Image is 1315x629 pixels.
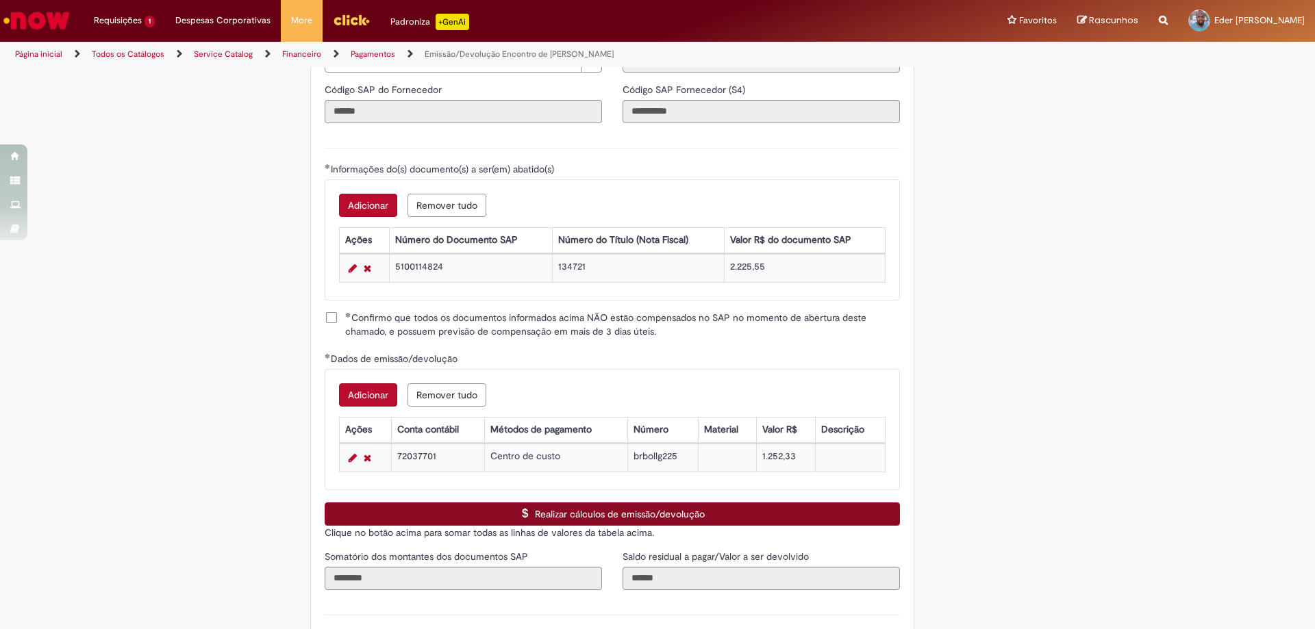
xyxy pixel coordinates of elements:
[325,526,900,539] p: Clique no botão acima para somar todas as linhas de valores da tabela acima.
[331,163,557,175] span: Informações do(s) documento(s) a ser(em) abatido(s)
[345,450,360,466] a: Editar Linha 1
[757,417,816,442] th: Valor R$
[145,16,155,27] span: 1
[724,227,885,253] th: Valor R$ do documento SAP
[325,567,602,590] input: Somatório dos montantes dos documentos SAP
[94,14,142,27] span: Requisições
[325,550,531,563] span: Somente leitura - Somatório dos montantes dos documentos SAP
[194,49,253,60] a: Service Catalog
[331,352,460,365] span: Dados de emissão/devolução
[757,444,816,472] td: 1.252,33
[325,502,900,526] button: Realizar cálculos de emissão/devolução
[623,550,812,563] label: Somente leitura - Saldo residual a pagar/Valor a ser devolvido
[15,49,62,60] a: Página inicial
[325,84,444,96] span: Somente leitura - Código SAP do Fornecedor
[392,417,485,442] th: Conta contábil
[10,42,866,67] ul: Trilhas de página
[389,254,552,282] td: 5100114824
[408,194,486,217] button: Remove all rows for Informações do(s) documento(s) a ser(em) abatido(s)
[436,14,469,30] p: +GenAi
[699,417,757,442] th: Material
[552,254,724,282] td: 134721
[623,550,812,563] span: Somente leitura - Saldo residual a pagar/Valor a ser devolvido
[339,417,391,442] th: Ações
[360,450,375,466] a: Remover linha 1
[325,83,444,97] label: Somente leitura - Código SAP do Fornecedor
[325,100,602,123] input: Código SAP do Fornecedor
[325,353,331,359] span: Obrigatório Preenchido
[1214,14,1305,26] span: Eder [PERSON_NAME]
[175,14,271,27] span: Despesas Corporativas
[333,10,370,30] img: click_logo_yellow_360x200.png
[1019,14,1057,27] span: Favoritos
[623,83,748,97] label: Somente leitura - Código SAP Fornecedor (S4)
[1089,14,1138,27] span: Rascunhos
[389,227,552,253] th: Número do Documento SAP
[623,84,748,96] span: Somente leitura - Código SAP Fornecedor (S4)
[282,49,321,60] a: Financeiro
[339,194,397,217] button: Add a row for Informações do(s) documento(s) a ser(em) abatido(s)
[325,550,531,563] label: Somente leitura - Somatório dos montantes dos documentos SAP
[628,417,699,442] th: Número
[816,417,886,442] th: Descrição
[484,444,627,472] td: Centro de custo
[623,100,900,123] input: Código SAP Fornecedor (S4)
[408,383,486,407] button: Remove all rows for Dados de emissão/devolução
[339,227,389,253] th: Ações
[484,417,627,442] th: Métodos de pagamento
[425,49,614,60] a: Emissão/Devolução Encontro de [PERSON_NAME]
[351,49,395,60] a: Pagamentos
[339,383,397,407] button: Add a row for Dados de emissão/devolução
[325,164,331,169] span: Obrigatório Preenchido
[291,14,312,27] span: More
[360,260,375,277] a: Remover linha 1
[552,227,724,253] th: Número do Título (Nota Fiscal)
[724,254,885,282] td: 2.225,55
[345,260,360,277] a: Editar Linha 1
[623,567,900,590] input: Saldo residual a pagar/Valor a ser devolvido
[392,444,485,472] td: 72037701
[92,49,164,60] a: Todos os Catálogos
[345,312,351,318] span: Obrigatório Preenchido
[345,311,900,338] span: Confirmo que todos os documentos informados acima NÃO estão compensados no SAP no momento de aber...
[1,7,72,34] img: ServiceNow
[390,14,469,30] div: Padroniza
[628,444,699,472] td: brbollg225
[1077,14,1138,27] a: Rascunhos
